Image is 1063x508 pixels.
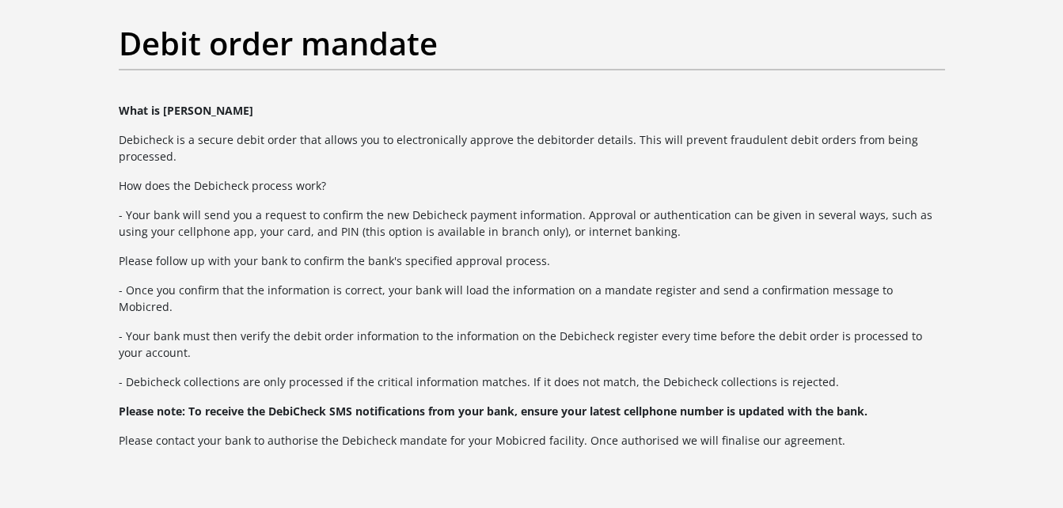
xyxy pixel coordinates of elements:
[119,328,945,361] p: - Your bank must then verify the debit order information to the information on the Debicheck regi...
[119,404,867,419] b: Please note: To receive the DebiCheck SMS notifications from your bank, ensure your latest cellph...
[119,282,945,315] p: - Once you confirm that the information is correct, your bank will load the information on a mand...
[119,432,945,449] p: Please contact your bank to authorise the Debicheck mandate for your Mobicred facility. Once auth...
[119,131,945,165] p: Debicheck is a secure debit order that allows you to electronically approve the debitorder detail...
[119,252,945,269] p: Please follow up with your bank to confirm the bank's specified approval process.
[119,103,253,118] b: What is [PERSON_NAME]
[119,25,945,63] h2: Debit order mandate
[119,207,945,240] p: - Your bank will send you a request to confirm the new Debicheck payment information. Approval or...
[119,177,945,194] p: How does the Debicheck process work?
[119,373,945,390] p: - Debicheck collections are only processed if the critical information matches. If it does not ma...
